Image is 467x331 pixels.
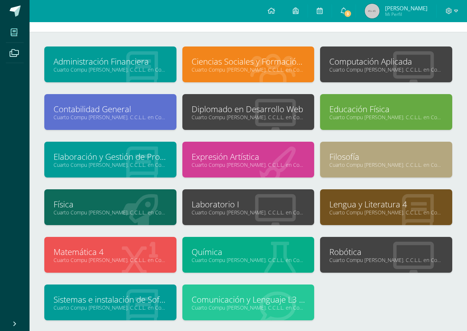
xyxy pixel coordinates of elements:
a: Cuarto Compu [PERSON_NAME]. C.C.L.L. en Computación "A" [329,161,443,168]
span: Mi Perfil [385,11,427,17]
a: Cuarto Compu [PERSON_NAME]. C.C.L.L. en Computación "A" [329,66,443,73]
a: Diplomado en Desarrollo Web [192,103,305,115]
a: Ciencias Sociales y Formación Ciudadana [192,56,305,67]
a: Cuarto Compu [PERSON_NAME]. C.C.L.L. en Computación "A" [54,304,167,311]
a: Computación Aplicada [329,56,443,67]
a: Cuarto Compu [PERSON_NAME]. C.C.L.L. en Computación "A" [192,256,305,263]
a: Cuarto Compu [PERSON_NAME]. C.C.L.L. en Computación "A" [192,209,305,216]
a: Física [54,199,167,210]
img: 45x45 [365,4,380,18]
a: Cuarto Compu [PERSON_NAME]. C.C.L.L. en Computación "A" [54,209,167,216]
a: Expresión Artística [192,151,305,162]
a: Comunicación y Lenguaje L3 Inglés [192,294,305,305]
a: Contabilidad General [54,103,167,115]
a: Laboratorio I [192,199,305,210]
span: 3 [344,10,352,18]
a: Cuarto Compu [PERSON_NAME]. C.C.L.L. en Computación "A" [329,209,443,216]
a: Cuarto Compu [PERSON_NAME]. C.C.L.L. en Computación "A" [192,66,305,73]
a: Cuarto Compu [PERSON_NAME]. C.C.L.L. en Computación "A" [329,114,443,121]
a: Matemática 4 [54,246,167,258]
a: Cuarto Compu [PERSON_NAME]. C.C.L.L. en Computación "A" [329,256,443,263]
a: Cuarto Compu [PERSON_NAME]. C.C.L.L. en Computación "A" [54,66,167,73]
a: Cuarto Compu [PERSON_NAME]. C.C.L.L. en Computación "A" [192,161,305,168]
a: Filosofía [329,151,443,162]
a: Química [192,246,305,258]
a: Educación Física [329,103,443,115]
a: Administración Financiera [54,56,167,67]
span: [PERSON_NAME] [385,4,427,12]
a: Elaboración y Gestión de Proyectos [54,151,167,162]
a: Robótica [329,246,443,258]
a: Cuarto Compu [PERSON_NAME]. C.C.L.L. en Computación "A" [54,161,167,168]
a: Cuarto Compu [PERSON_NAME]. C.C.L.L. en Computación "A" [192,114,305,121]
a: Cuarto Compu [PERSON_NAME]. C.C.L.L. en Computación "LEVEL 2 B" [192,304,305,311]
a: Cuarto Compu [PERSON_NAME]. C.C.L.L. en Computación "A" [54,114,167,121]
a: Lengua y Literatura 4 [329,199,443,210]
a: Sistemas e instalación de Software [54,294,167,305]
a: Cuarto Compu [PERSON_NAME]. C.C.L.L. en Computación "A" [54,256,167,263]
